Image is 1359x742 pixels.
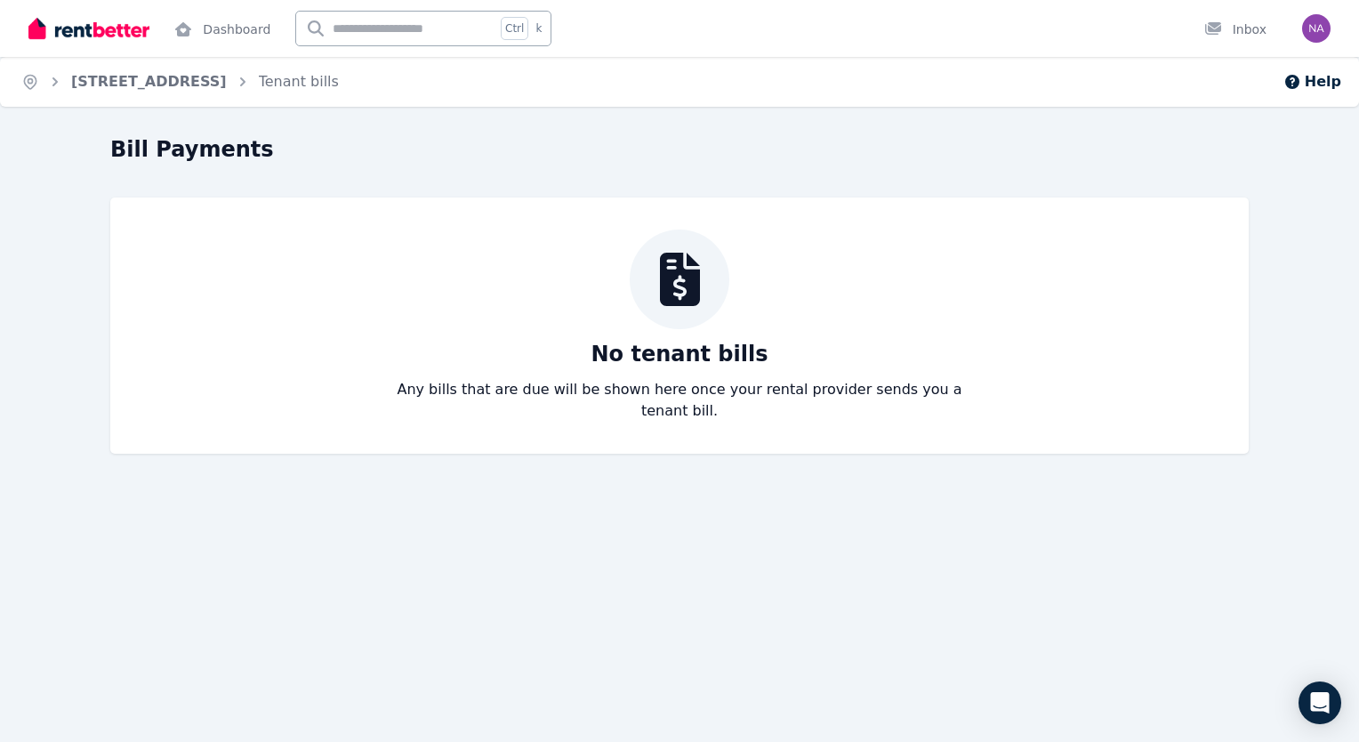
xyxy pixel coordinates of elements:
[1299,682,1341,724] div: Open Intercom Messenger
[1302,14,1331,43] img: Nahla Wannous
[28,15,149,42] img: RentBetter
[1204,20,1267,38] div: Inbox
[110,135,274,164] h1: Bill Payments
[381,379,978,422] p: Any bills that are due will be shown here once your rental provider sends you a tenant bill.
[259,71,339,93] span: Tenant bills
[535,21,542,36] span: k
[71,73,227,90] a: [STREET_ADDRESS]
[1283,71,1341,93] button: Help
[501,17,528,40] span: Ctrl
[591,340,768,368] p: No tenant bills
